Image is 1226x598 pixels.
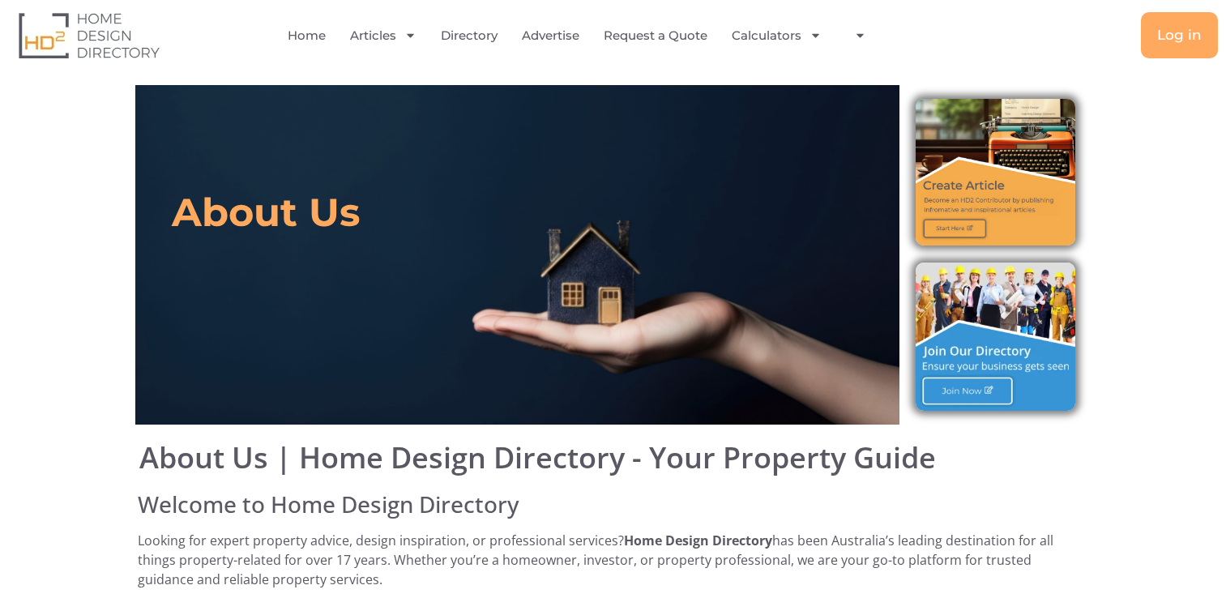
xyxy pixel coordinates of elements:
[138,531,1087,589] p: Looking for expert property advice, design inspiration, or professional services? has been Austra...
[604,17,707,54] a: Request a Quote
[732,17,822,54] a: Calculators
[350,17,416,54] a: Articles
[624,532,772,549] strong: Home Design Directory
[522,17,579,54] a: Advertise
[139,443,1087,472] h1: About Us | Home Design Directory - Your Property Guide
[1141,12,1218,58] a: Log in
[172,188,360,237] h2: About Us
[250,17,916,54] nav: Menu
[138,491,1087,519] h3: Welcome to Home Design Directory
[441,17,498,54] a: Directory
[916,99,1074,246] img: Create Article
[288,17,326,54] a: Home
[1157,28,1202,42] span: Log in
[916,263,1074,410] img: Join Directory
